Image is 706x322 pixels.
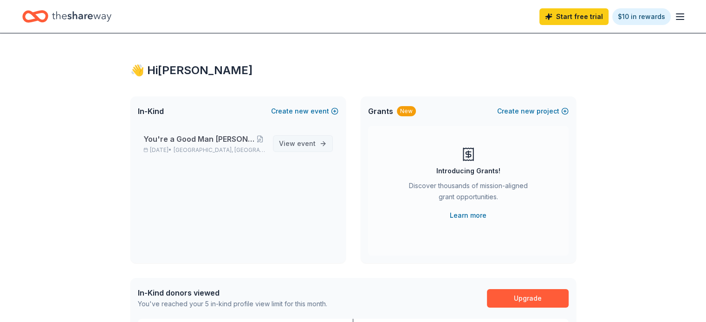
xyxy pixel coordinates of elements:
[279,138,316,149] span: View
[138,287,327,298] div: In-Kind donors viewed
[143,133,254,145] span: You're a Good Man [PERSON_NAME]-Silent Auction
[297,139,316,147] span: event
[405,180,531,206] div: Discover thousands of mission-aligned grant opportunities.
[138,106,164,117] span: In-Kind
[22,6,111,27] a: Home
[450,210,486,221] a: Learn more
[138,298,327,309] div: You've reached your 5 in-kind profile view limit for this month.
[539,8,609,25] a: Start free trial
[130,63,576,78] div: 👋 Hi [PERSON_NAME]
[271,106,338,117] button: Createnewevent
[368,106,393,117] span: Grants
[397,106,416,116] div: New
[436,165,500,177] div: Introducing Grants!
[143,146,266,154] p: [DATE] •
[612,8,671,25] a: $10 in rewards
[273,135,333,152] a: View event
[521,106,535,117] span: new
[487,289,569,308] a: Upgrade
[497,106,569,117] button: Createnewproject
[295,106,309,117] span: new
[174,146,265,154] span: [GEOGRAPHIC_DATA], [GEOGRAPHIC_DATA]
